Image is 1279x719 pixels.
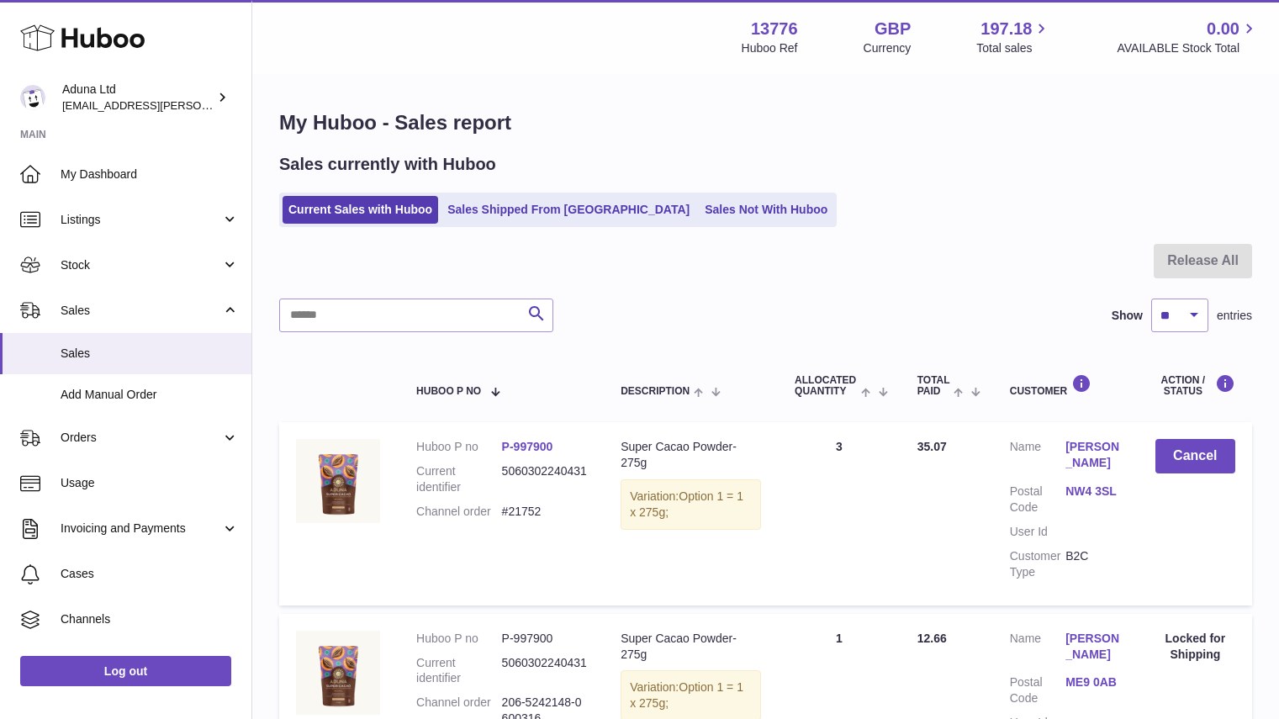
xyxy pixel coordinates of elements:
a: Sales Not With Huboo [699,196,833,224]
dd: B2C [1065,548,1121,580]
div: Aduna Ltd [62,82,214,114]
div: Super Cacao Powder- 275g [621,439,761,471]
dt: Huboo P no [416,631,502,647]
span: Total paid [917,375,950,397]
strong: GBP [875,18,911,40]
dd: #21752 [502,504,588,520]
dt: User Id [1010,524,1065,540]
a: NW4 3SL [1065,484,1121,500]
span: entries [1217,308,1252,324]
span: Sales [61,346,239,362]
a: Log out [20,656,231,686]
div: Currency [864,40,912,56]
span: Orders [61,430,221,446]
span: 35.07 [917,440,947,453]
span: Sales [61,303,221,319]
dt: Postal Code [1010,484,1065,515]
span: Channels [61,611,239,627]
dt: Channel order [416,504,502,520]
a: Sales Shipped From [GEOGRAPHIC_DATA] [441,196,695,224]
dd: 5060302240431 [502,463,588,495]
a: Current Sales with Huboo [283,196,438,224]
div: Huboo Ref [742,40,798,56]
span: 12.66 [917,632,947,645]
span: ALLOCATED Quantity [795,375,857,397]
span: AVAILABLE Stock Total [1117,40,1259,56]
span: Cases [61,566,239,582]
a: P-997900 [502,440,553,453]
a: 0.00 AVAILABLE Stock Total [1117,18,1259,56]
a: ME9 0AB [1065,674,1121,690]
span: Option 1 = 1 x 275g; [630,489,743,519]
strong: 13776 [751,18,798,40]
div: Locked for Shipping [1155,631,1235,663]
span: [EMAIL_ADDRESS][PERSON_NAME][PERSON_NAME][DOMAIN_NAME] [62,98,427,112]
a: [PERSON_NAME] [1065,631,1121,663]
span: Invoicing and Payments [61,521,221,537]
span: Option 1 = 1 x 275g; [630,680,743,710]
h1: My Huboo - Sales report [279,109,1252,136]
label: Show [1112,308,1143,324]
dt: Name [1010,439,1065,475]
button: Cancel [1155,439,1235,473]
dd: P-997900 [502,631,588,647]
span: My Dashboard [61,167,239,182]
dt: Current identifier [416,463,502,495]
a: 197.18 Total sales [976,18,1051,56]
span: 197.18 [980,18,1032,40]
dt: Postal Code [1010,674,1065,706]
div: Customer [1010,374,1122,397]
dt: Huboo P no [416,439,502,455]
span: Huboo P no [416,386,481,397]
div: Super Cacao Powder- 275g [621,631,761,663]
dd: 5060302240431 [502,655,588,687]
span: Total sales [976,40,1051,56]
span: Usage [61,475,239,491]
span: Stock [61,257,221,273]
dt: Name [1010,631,1065,667]
a: [PERSON_NAME] [1065,439,1121,471]
span: Description [621,386,690,397]
span: 0.00 [1207,18,1239,40]
dt: Current identifier [416,655,502,687]
img: SUPER-CACAO-POWDER-POUCH-FOP-CHALK.jpg [296,631,380,715]
img: deborahe.kamara@aduna.com [20,85,45,110]
h2: Sales currently with Huboo [279,153,496,176]
span: Add Manual Order [61,387,239,403]
div: Action / Status [1155,374,1235,397]
td: 3 [778,422,901,605]
img: SUPER-CACAO-POWDER-POUCH-FOP-CHALK.jpg [296,439,380,523]
div: Variation: [621,479,761,530]
dt: Customer Type [1010,548,1065,580]
span: Listings [61,212,221,228]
